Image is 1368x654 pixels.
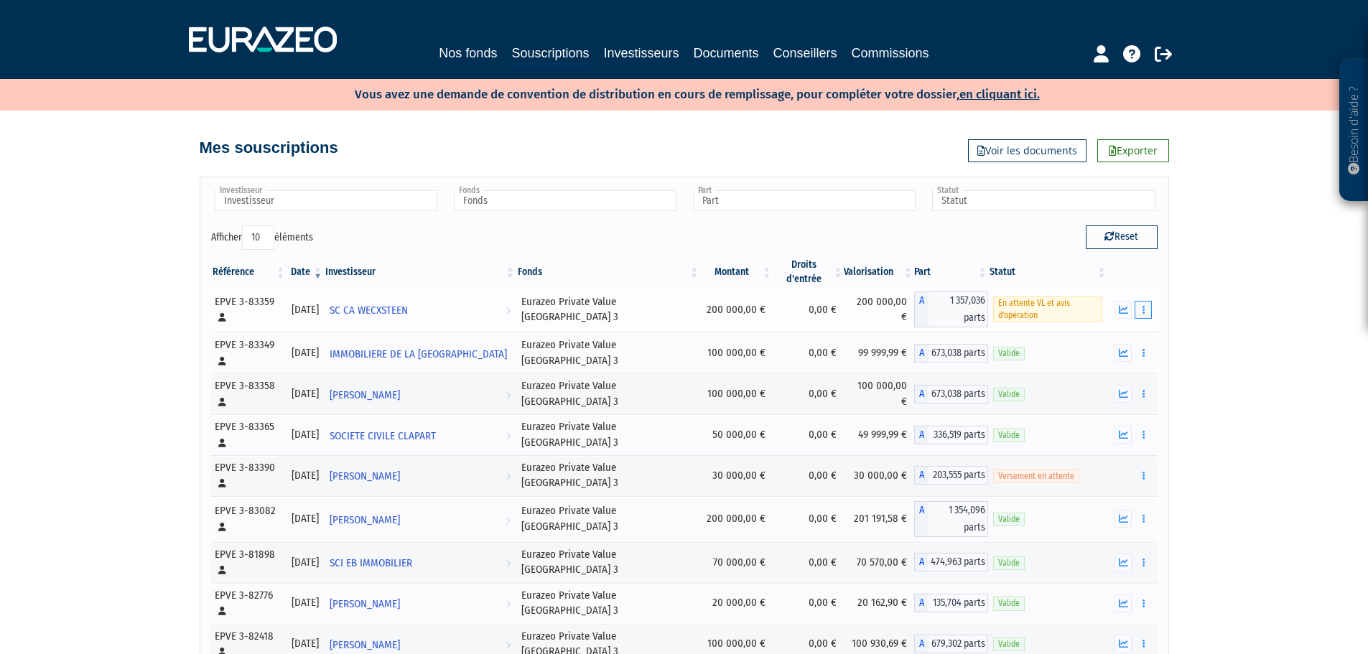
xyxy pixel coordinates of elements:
[993,388,1025,401] span: Valide
[959,87,1040,102] a: en cliquant ici.
[993,347,1025,360] span: Valide
[330,591,400,617] span: [PERSON_NAME]
[313,83,1040,103] p: Vous avez une demande de convention de distribution en cours de remplissage, pour compléter votre...
[929,385,988,403] span: 673,038 parts
[914,501,988,537] div: A - Eurazeo Private Value Europe 3
[993,637,1025,651] span: Valide
[914,594,988,612] div: A - Eurazeo Private Value Europe 3
[506,423,511,449] i: Voir l'investisseur
[914,501,929,537] span: A
[506,297,511,324] i: Voir l'investisseur
[700,583,773,624] td: 20 000,00 €
[929,635,988,653] span: 679,302 parts
[914,291,929,327] span: A
[993,296,1102,322] span: En attente VL et avis d'opération
[324,339,516,368] a: IMMOBILIERE DE LA [GEOGRAPHIC_DATA]
[506,507,511,533] i: Voir l'investisseur
[773,583,844,624] td: 0,00 €
[506,382,511,408] i: Voir l'investisseur
[914,291,988,327] div: A - Eurazeo Private Value Europe 3
[844,373,914,414] td: 100 000,00 €
[914,385,988,403] div: A - Eurazeo Private Value Europe 3
[993,597,1025,610] span: Valide
[215,378,282,409] div: EPVE 3-83358
[694,43,759,63] a: Documents
[521,378,695,409] div: Eurazeo Private Value [GEOGRAPHIC_DATA] 3
[215,294,282,325] div: EPVE 3-83359
[844,455,914,496] td: 30 000,00 €
[773,258,844,286] th: Droits d'entrée: activer pour trier la colonne par ordre croissant
[914,385,929,403] span: A
[773,373,844,414] td: 0,00 €
[521,503,695,534] div: Eurazeo Private Value [GEOGRAPHIC_DATA] 3
[521,547,695,578] div: Eurazeo Private Value [GEOGRAPHIC_DATA] 3
[993,513,1025,526] span: Valide
[993,470,1079,483] span: Versement en attente
[929,466,988,485] span: 203,555 parts
[929,594,988,612] span: 135,704 parts
[914,635,929,653] span: A
[773,414,844,455] td: 0,00 €
[914,635,988,653] div: A - Eurazeo Private Value Europe 3
[993,556,1025,570] span: Valide
[773,43,837,63] a: Conseillers
[189,27,337,52] img: 1732889491-logotype_eurazeo_blanc_rvb.png
[929,291,988,327] span: 1 357,036 parts
[844,496,914,542] td: 201 191,58 €
[988,258,1107,286] th: Statut : activer pour trier la colonne par ordre croissant
[292,345,319,360] div: [DATE]
[200,139,338,157] h4: Mes souscriptions
[993,429,1025,442] span: Valide
[521,337,695,368] div: Eurazeo Private Value [GEOGRAPHIC_DATA] 3
[844,542,914,583] td: 70 570,00 €
[506,550,511,576] i: Voir l'investisseur
[516,258,700,286] th: Fonds: activer pour trier la colonne par ordre croissant
[844,414,914,455] td: 49 999,99 €
[511,43,589,65] a: Souscriptions
[218,607,226,615] i: [Français] Personne physique
[330,341,507,368] span: IMMOBILIERE DE LA [GEOGRAPHIC_DATA]
[1097,139,1169,162] a: Exporter
[914,258,988,286] th: Part: activer pour trier la colonne par ordre croissant
[773,496,844,542] td: 0,00 €
[929,426,988,444] span: 336,519 parts
[330,463,400,490] span: [PERSON_NAME]
[1086,225,1158,248] button: Reset
[287,258,324,286] th: Date: activer pour trier la colonne par ordre croissant
[242,225,274,250] select: Afficheréléments
[324,258,516,286] th: Investisseur: activer pour trier la colonne par ordre croissant
[773,286,844,332] td: 0,00 €
[844,583,914,624] td: 20 162,90 €
[292,386,319,401] div: [DATE]
[292,555,319,570] div: [DATE]
[324,461,516,490] a: [PERSON_NAME]
[506,463,511,490] i: Voir l'investisseur
[292,595,319,610] div: [DATE]
[603,43,679,63] a: Investisseurs
[218,398,226,406] i: [Français] Personne physique
[773,332,844,373] td: 0,00 €
[852,43,929,63] a: Commissions
[700,332,773,373] td: 100 000,00 €
[929,501,988,537] span: 1 354,096 parts
[218,439,226,447] i: [Français] Personne physique
[215,547,282,578] div: EPVE 3-81898
[914,344,929,363] span: A
[324,380,516,408] a: [PERSON_NAME]
[324,589,516,617] a: [PERSON_NAME]
[211,258,287,286] th: Référence : activer pour trier la colonne par ordre croissant
[218,357,226,365] i: [Français] Personne physique
[211,225,313,250] label: Afficher éléments
[914,426,988,444] div: A - Eurazeo Private Value Europe 3
[521,588,695,619] div: Eurazeo Private Value [GEOGRAPHIC_DATA] 3
[218,479,226,487] i: [Français] Personne physique
[292,636,319,651] div: [DATE]
[914,466,988,485] div: A - Eurazeo Private Value Europe 3
[215,337,282,368] div: EPVE 3-83349
[700,373,773,414] td: 100 000,00 €
[929,553,988,571] span: 474,963 parts
[521,460,695,491] div: Eurazeo Private Value [GEOGRAPHIC_DATA] 3
[292,468,319,483] div: [DATE]
[914,344,988,363] div: A - Eurazeo Private Value Europe 3
[773,455,844,496] td: 0,00 €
